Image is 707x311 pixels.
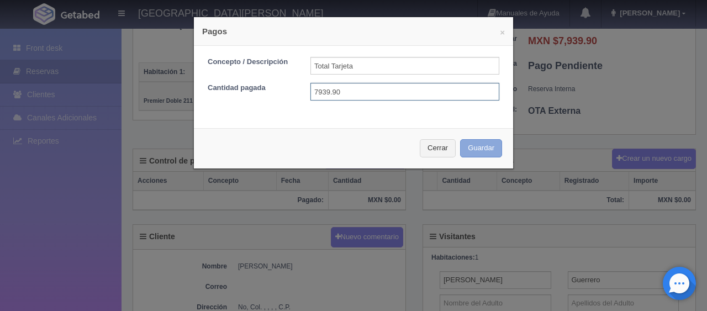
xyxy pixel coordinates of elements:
[460,139,502,157] button: Guardar
[420,139,456,157] button: Cerrar
[202,25,505,37] h4: Pagos
[199,57,302,67] label: Concepto / Descripción
[199,83,302,93] label: Cantidad pagada
[500,28,505,36] button: ×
